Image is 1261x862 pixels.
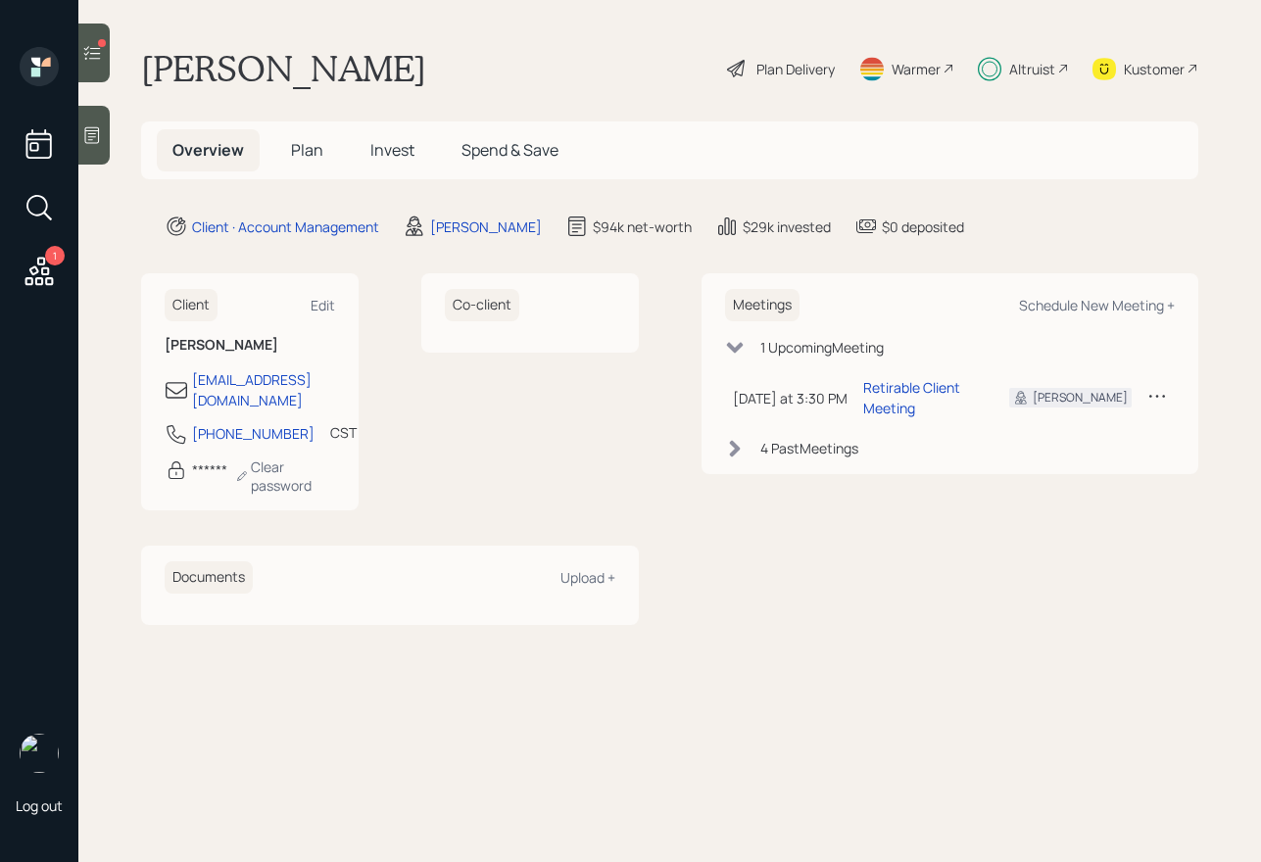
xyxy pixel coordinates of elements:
[291,139,323,161] span: Plan
[141,47,426,90] h1: [PERSON_NAME]
[445,289,519,321] h6: Co-client
[192,216,379,237] div: Client · Account Management
[370,139,414,161] span: Invest
[20,734,59,773] img: hunter_neumayer.jpg
[1009,59,1055,79] div: Altruist
[882,216,964,237] div: $0 deposited
[1019,296,1175,314] div: Schedule New Meeting +
[192,369,335,410] div: [EMAIL_ADDRESS][DOMAIN_NAME]
[760,438,858,458] div: 4 Past Meeting s
[760,337,884,358] div: 1 Upcoming Meeting
[593,216,692,237] div: $94k net-worth
[560,568,615,587] div: Upload +
[1124,59,1185,79] div: Kustomer
[165,289,218,321] h6: Client
[725,289,800,321] h6: Meetings
[16,796,63,815] div: Log out
[892,59,941,79] div: Warmer
[172,139,244,161] span: Overview
[461,139,558,161] span: Spend & Save
[311,296,335,314] div: Edit
[330,422,357,443] div: CST
[756,59,835,79] div: Plan Delivery
[192,423,315,444] div: [PHONE_NUMBER]
[165,561,253,594] h6: Documents
[165,337,335,354] h6: [PERSON_NAME]
[235,457,335,495] div: Clear password
[733,388,848,408] div: [DATE] at 3:30 PM
[743,216,831,237] div: $29k invested
[863,377,979,418] div: Retirable Client Meeting
[430,216,542,237] div: [PERSON_NAME]
[1033,389,1128,407] div: [PERSON_NAME]
[45,246,65,265] div: 1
